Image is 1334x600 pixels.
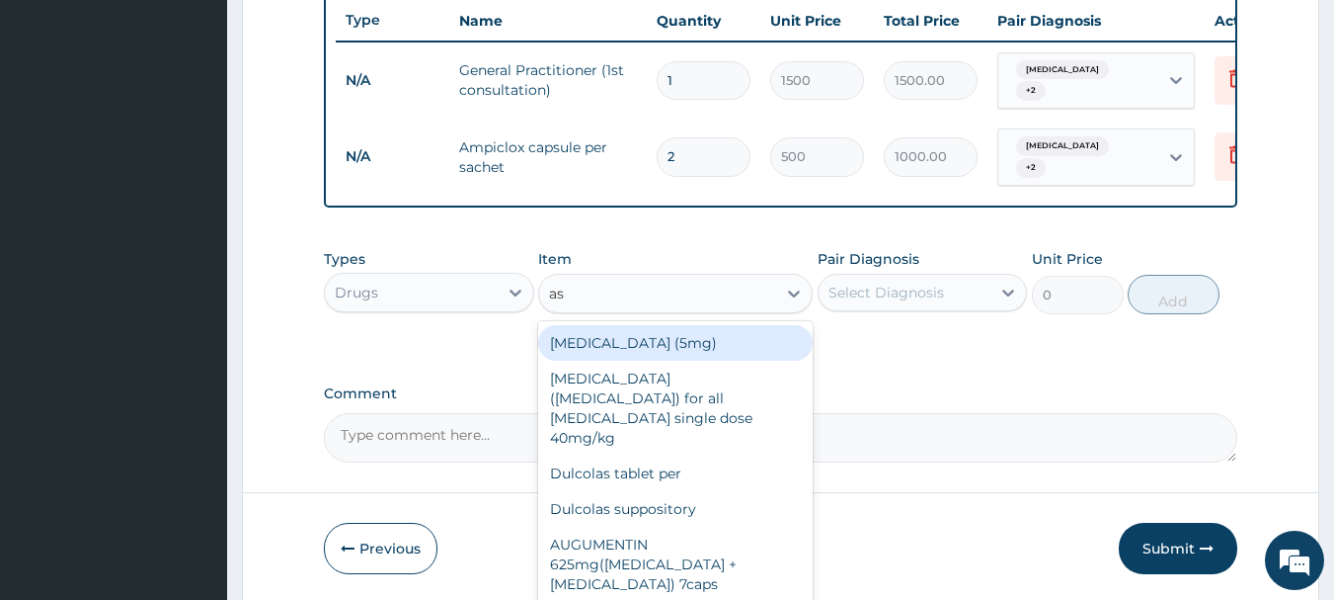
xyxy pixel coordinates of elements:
[538,491,813,527] div: Dulcolas suppository
[1016,136,1109,156] span: [MEDICAL_DATA]
[1205,1,1303,41] th: Actions
[538,456,813,491] div: Dulcolas tablet per
[115,176,273,376] span: We're online!
[10,394,376,464] textarea: Type your message and hit 'Enter'
[538,249,572,269] label: Item
[324,10,371,57] div: Minimize live chat window
[324,523,437,574] button: Previous
[538,325,813,361] div: [MEDICAL_DATA] (5mg)
[336,62,449,99] td: N/A
[1128,275,1219,314] button: Add
[760,1,874,41] th: Unit Price
[987,1,1205,41] th: Pair Diagnosis
[828,283,944,302] div: Select Diagnosis
[1119,523,1237,574] button: Submit
[449,128,647,187] td: Ampiclox capsule per sachet
[449,1,647,41] th: Name
[37,99,80,148] img: d_794563401_company_1708531726252_794563401
[103,111,332,136] div: Chat with us now
[1032,249,1103,269] label: Unit Price
[1016,158,1046,178] span: + 2
[335,283,378,302] div: Drugs
[324,251,365,268] label: Types
[1016,81,1046,101] span: + 2
[336,138,449,175] td: N/A
[538,361,813,456] div: [MEDICAL_DATA] ([MEDICAL_DATA]) for all [MEDICAL_DATA] single dose 40mg/kg
[336,2,449,39] th: Type
[818,249,919,269] label: Pair Diagnosis
[874,1,987,41] th: Total Price
[449,50,647,110] td: General Practitioner (1st consultation)
[647,1,760,41] th: Quantity
[324,386,1238,402] label: Comment
[1016,60,1109,80] span: [MEDICAL_DATA]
